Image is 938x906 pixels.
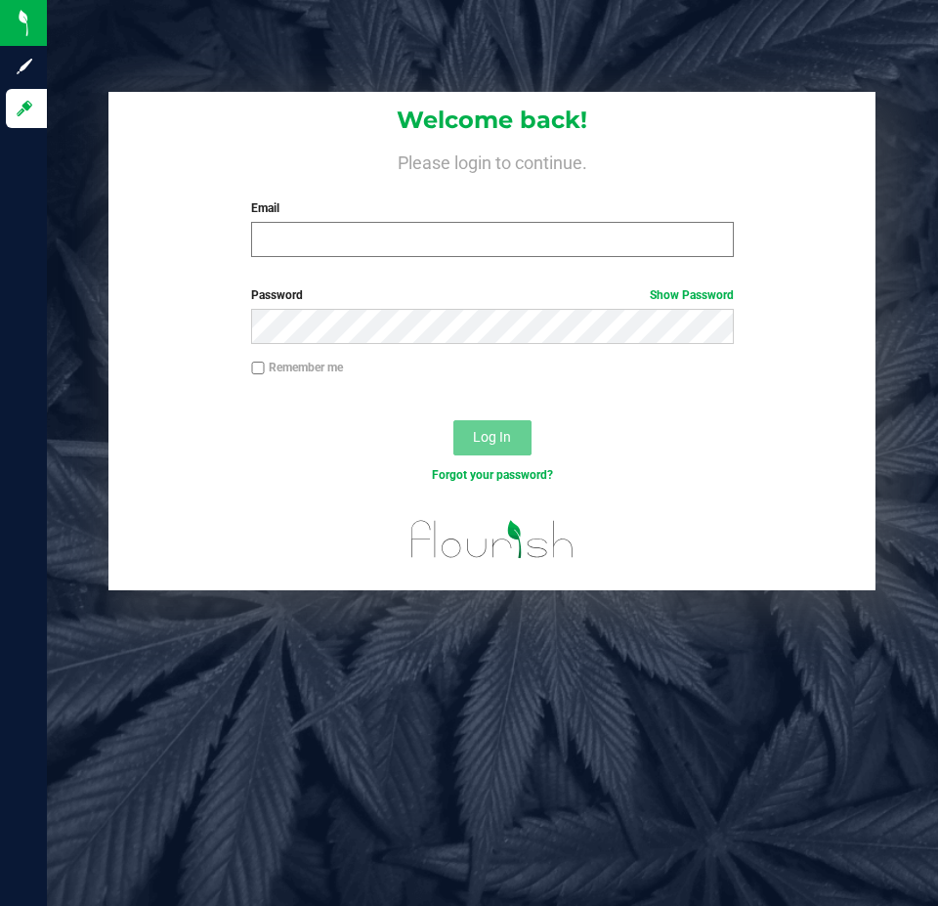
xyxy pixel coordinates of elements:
[453,420,532,455] button: Log In
[251,199,733,217] label: Email
[473,429,511,445] span: Log In
[251,359,343,376] label: Remember me
[15,57,34,76] inline-svg: Sign up
[432,468,553,482] a: Forgot your password?
[397,504,588,575] img: flourish_logo.svg
[108,149,875,172] h4: Please login to continue.
[650,288,734,302] a: Show Password
[108,108,875,133] h1: Welcome back!
[15,99,34,118] inline-svg: Log in
[251,362,265,375] input: Remember me
[251,288,303,302] span: Password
